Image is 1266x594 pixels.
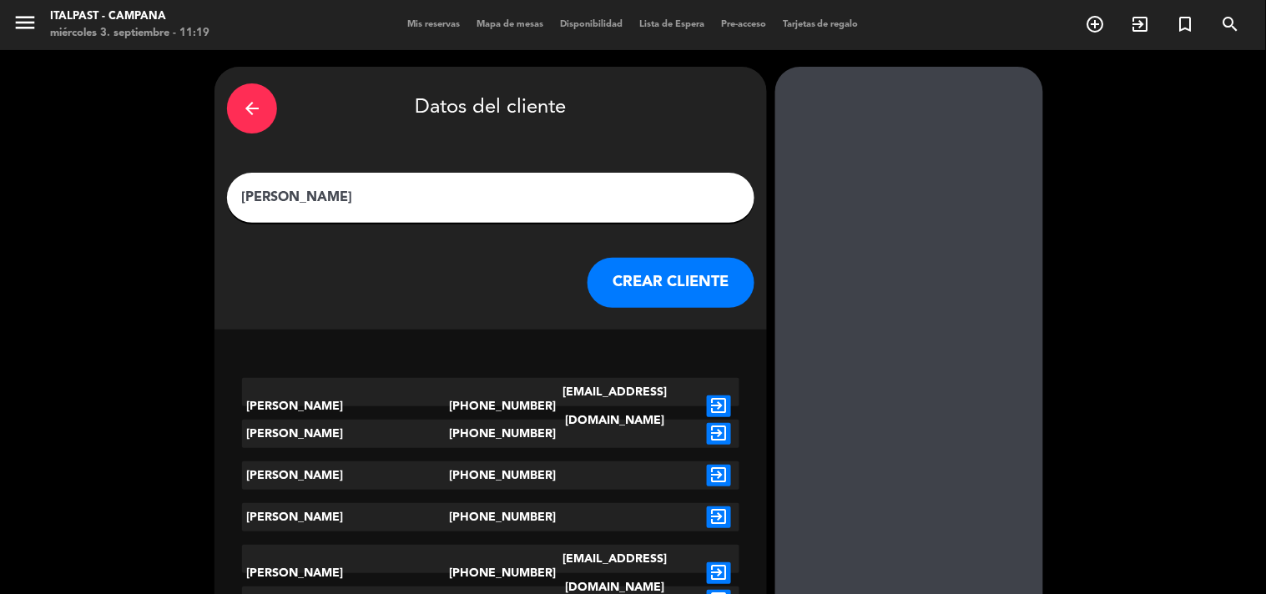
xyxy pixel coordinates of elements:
i: exit_to_app [707,562,731,584]
i: menu [13,10,38,35]
div: Datos del cliente [227,79,754,138]
i: exit_to_app [707,465,731,486]
div: miércoles 3. septiembre - 11:19 [50,25,209,42]
div: [PERSON_NAME] [242,378,449,435]
span: Tarjetas de regalo [774,20,867,29]
div: [PERSON_NAME] [242,461,449,490]
div: [PERSON_NAME] [242,503,449,531]
i: exit_to_app [707,395,731,417]
i: arrow_back [242,98,262,118]
div: [PHONE_NUMBER] [449,420,532,448]
div: [PHONE_NUMBER] [449,461,532,490]
div: [PHONE_NUMBER] [449,378,532,435]
i: add_circle_outline [1086,14,1106,34]
button: menu [13,10,38,41]
i: turned_in_not [1176,14,1196,34]
div: [PHONE_NUMBER] [449,503,532,531]
i: exit_to_app [707,423,731,445]
i: exit_to_app [707,506,731,528]
span: Lista de Espera [631,20,713,29]
span: Mapa de mesas [468,20,552,29]
span: Mis reservas [399,20,468,29]
div: Italpast - Campana [50,8,209,25]
div: [EMAIL_ADDRESS][DOMAIN_NAME] [532,378,699,435]
input: Escriba nombre, correo electrónico o número de teléfono... [240,186,742,209]
i: exit_to_app [1131,14,1151,34]
div: [PERSON_NAME] [242,420,449,448]
span: Disponibilidad [552,20,631,29]
span: Pre-acceso [713,20,774,29]
button: CREAR CLIENTE [588,258,754,308]
i: search [1221,14,1241,34]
